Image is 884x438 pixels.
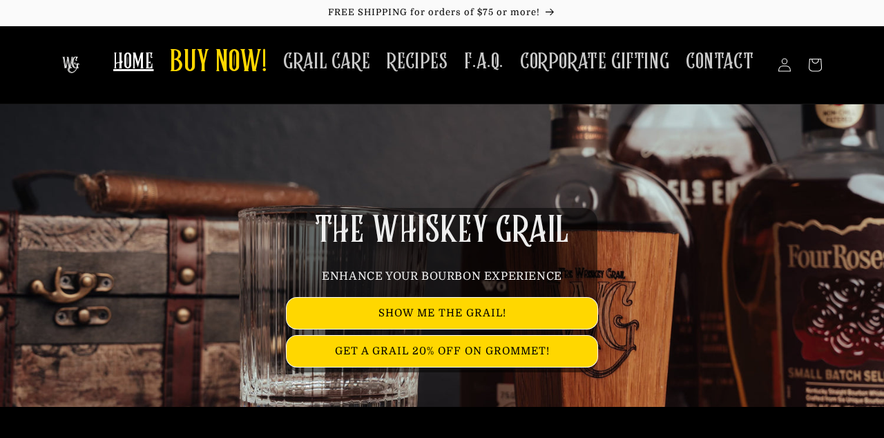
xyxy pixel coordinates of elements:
span: F.A.Q. [464,48,503,75]
span: THE WHISKEY GRAIL [315,213,569,249]
a: RECIPES [378,40,456,84]
p: FREE SHIPPING for orders of $75 or more! [14,7,870,19]
a: CONTACT [678,40,762,84]
span: HOME [113,48,153,75]
span: ENHANCE YOUR BOURBON EXPERIENCE [322,270,562,283]
a: GRAIL CARE [275,40,378,84]
span: RECIPES [387,48,448,75]
span: BUY NOW! [170,44,267,82]
span: CORPORATE GIFTING [520,48,669,75]
a: BUY NOW! [162,36,275,91]
a: HOME [105,40,162,84]
a: GET A GRAIL 20% OFF ON GROMMET! [287,336,597,367]
span: GRAIL CARE [283,48,370,75]
img: The Whiskey Grail [62,57,79,73]
a: CORPORATE GIFTING [512,40,678,84]
a: F.A.Q. [456,40,512,84]
a: SHOW ME THE GRAIL! [287,298,597,329]
span: CONTACT [686,48,753,75]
